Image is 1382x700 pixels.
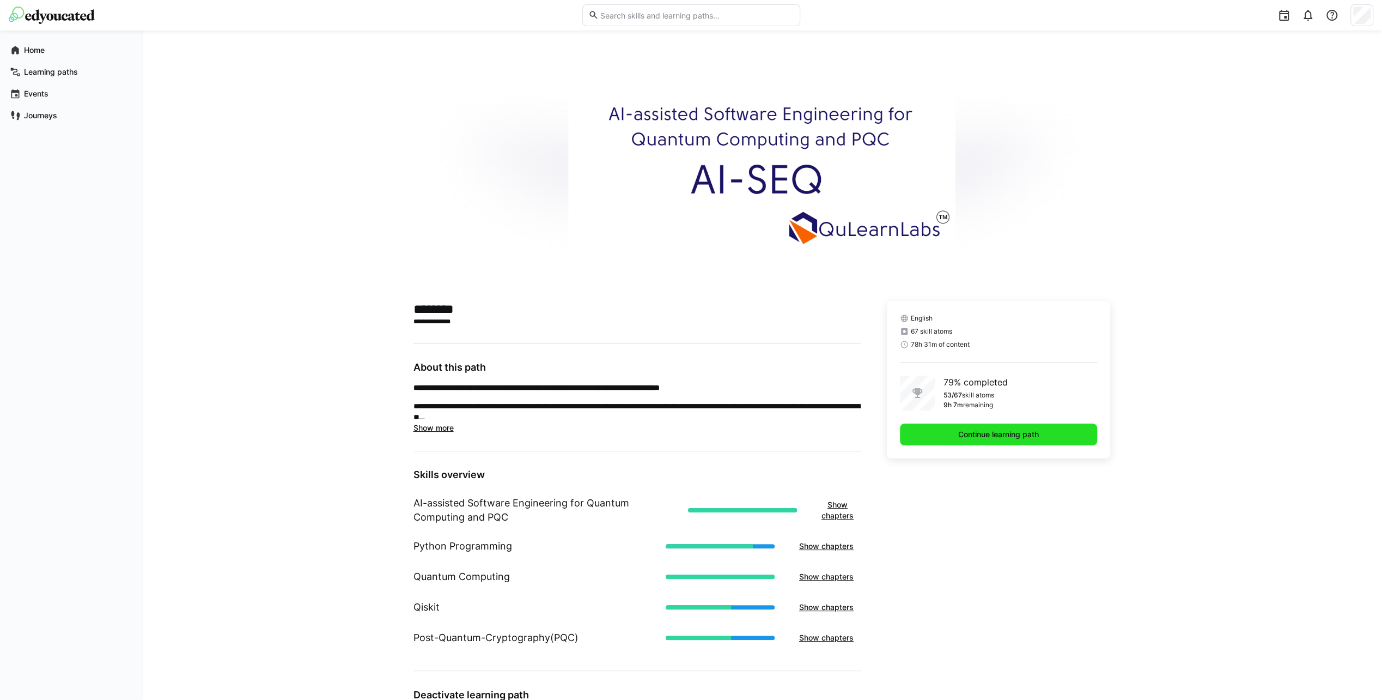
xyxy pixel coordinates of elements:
[820,499,855,521] span: Show chapters
[792,535,861,557] button: Show chapters
[943,376,1008,389] p: 79% completed
[792,596,861,618] button: Show chapters
[413,631,579,645] h1: Post-Quantum-Cryptography(PQC)
[413,469,861,481] h3: Skills overview
[413,361,861,373] h3: About this path
[962,391,994,400] p: skill atoms
[797,602,855,613] span: Show chapters
[911,314,933,323] span: English
[963,401,993,409] p: remaining
[792,627,861,649] button: Show chapters
[413,600,440,614] h1: Qiskit
[413,496,679,524] h1: AI-assisted Software Engineering for Quantum Computing and PQC
[797,571,855,582] span: Show chapters
[814,494,861,527] button: Show chapters
[413,570,510,584] h1: Quantum Computing
[911,327,952,336] span: 67 skill atoms
[792,566,861,588] button: Show chapters
[943,401,963,409] p: 9h 7m
[943,391,962,400] p: 53/67
[900,424,1098,445] button: Continue learning path
[957,429,1040,440] span: Continue learning path
[797,541,855,552] span: Show chapters
[911,340,970,349] span: 78h 31m of content
[413,539,512,553] h1: Python Programming
[413,423,454,432] span: Show more
[797,632,855,643] span: Show chapters
[599,10,794,20] input: Search skills and learning paths…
